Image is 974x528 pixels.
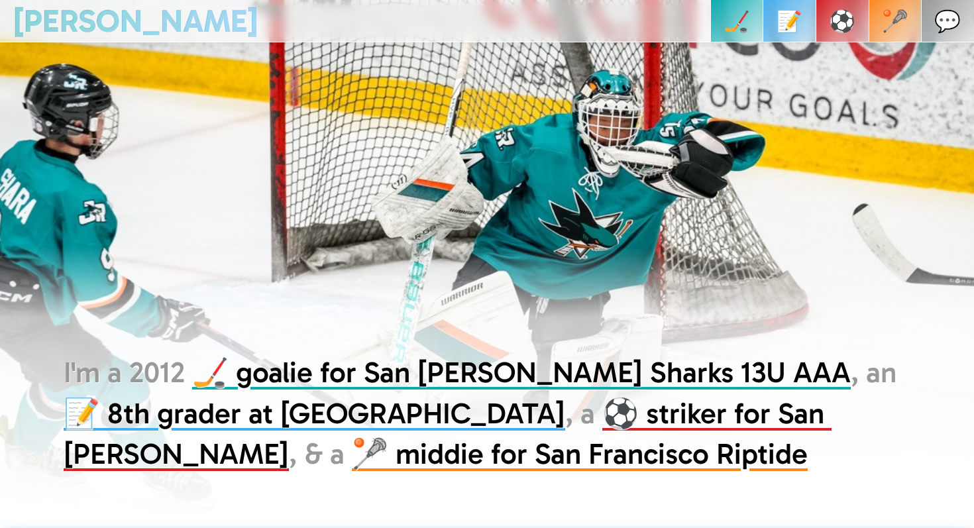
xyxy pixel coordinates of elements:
[192,355,851,390] a: 🏒 goalie for San [PERSON_NAME] Sharks 13U AAA
[851,355,859,390] span: ,
[64,396,565,431] a: 📝 8th grader at [GEOGRAPHIC_DATA]
[64,355,185,390] span: I'm a 2012
[352,437,808,471] a: 🥍 middie for San Francisco Riptide
[289,437,345,471] span: , & a
[64,396,832,472] a: ⚽️ striker for San [PERSON_NAME]
[866,355,896,390] span: an
[13,2,258,40] a: [PERSON_NAME]
[565,396,595,431] span: , a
